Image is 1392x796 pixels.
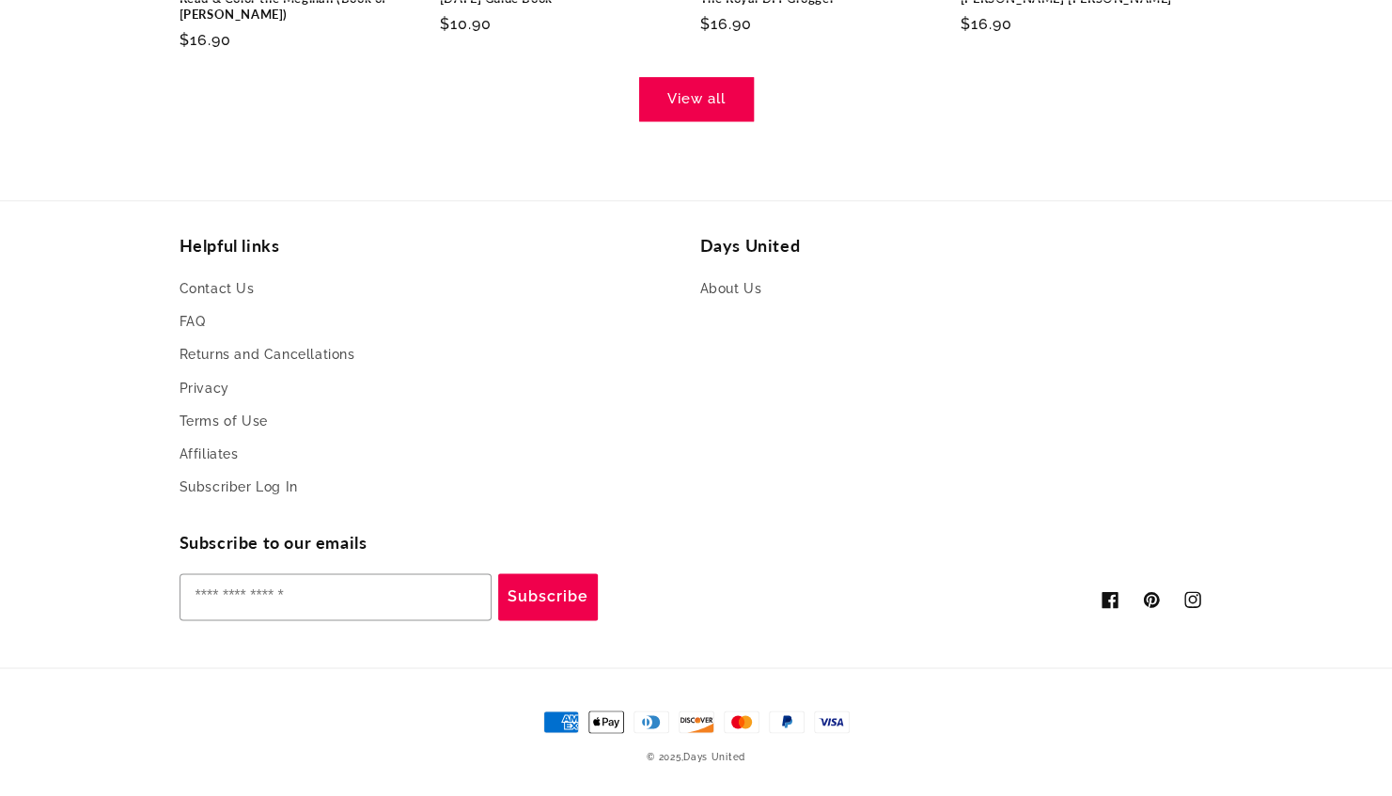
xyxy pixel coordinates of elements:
h2: Helpful links [180,235,693,257]
a: FAQ [180,305,206,338]
a: Days United [683,752,745,762]
input: Enter your email [180,573,492,620]
a: View all products in the Purim collection [639,77,754,121]
a: Terms of Use [180,405,268,438]
h2: Days United [700,235,1213,257]
h2: Subscribe to our emails [180,532,696,554]
a: Subscriber Log In [180,471,298,504]
a: Contact Us [180,277,255,305]
small: © 2025, [647,752,745,762]
a: Affiliates [180,438,239,471]
a: Privacy [180,372,229,405]
a: About Us [700,277,762,305]
a: Returns and Cancellations [180,338,355,371]
button: Subscribe [498,573,598,620]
